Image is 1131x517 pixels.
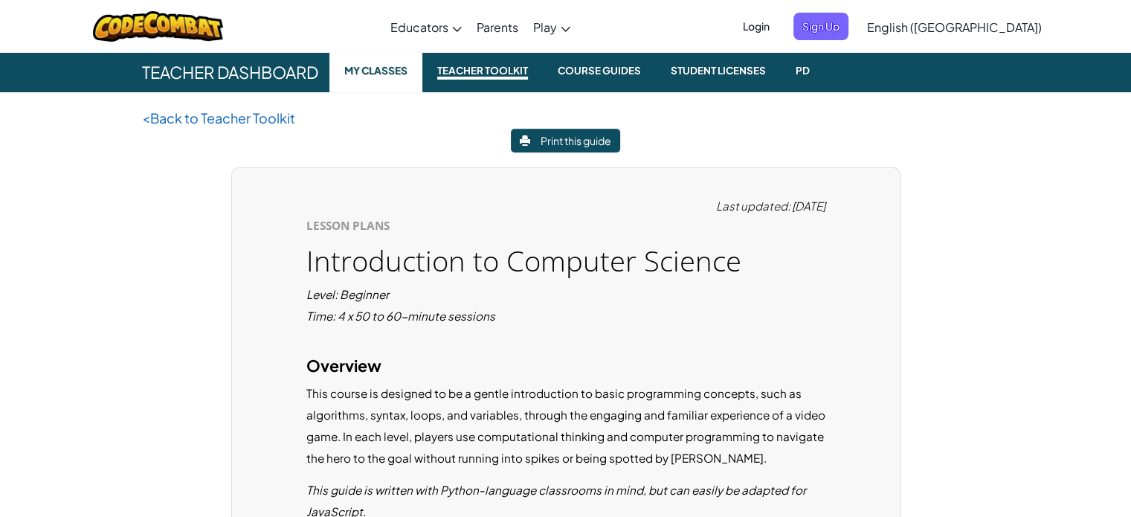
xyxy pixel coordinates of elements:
a: Play [526,7,578,47]
span: Back to Teacher Toolkit [150,109,295,126]
em: Time: 4 x 50 to 60-minute sessions [306,309,495,323]
span: English ([GEOGRAPHIC_DATA]) [867,19,1042,35]
span: Teacher Dashboard [131,52,329,92]
a: Educators [383,7,469,47]
h3: Overview [306,349,825,382]
a: Print this guide [520,134,611,147]
h5: Lesson Plans [306,214,825,237]
a: English ([GEOGRAPHIC_DATA]) [860,7,1049,47]
small: Student Licenses [665,62,772,80]
button: Login [734,13,779,40]
span: Educators [390,19,448,35]
a: My Classes [329,52,422,92]
em: Level: Beginner [306,287,389,301]
small: Teacher Toolkit [437,62,528,80]
h1: Introduction to Computer Science [306,237,825,283]
a: <Back to Teacher Toolkit [142,109,295,126]
a: Teacher Toolkit [422,52,543,92]
small: My Classes [338,62,413,80]
a: Parents [469,7,526,47]
small: PD [790,62,816,80]
small: Course Guides [552,62,647,80]
h6: Last updated: [DATE] [306,198,825,214]
p: This course is designed to be a gentle introduction to basic programming concepts, such as algori... [306,382,825,469]
a: Student Licenses [656,52,781,92]
img: CodeCombat logo [93,11,223,42]
span: Play [533,19,557,35]
span: < [142,109,150,126]
button: Sign Up [793,13,848,40]
span: Print this guide [541,134,611,147]
a: Course Guides [543,52,656,92]
a: PD [781,52,825,92]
